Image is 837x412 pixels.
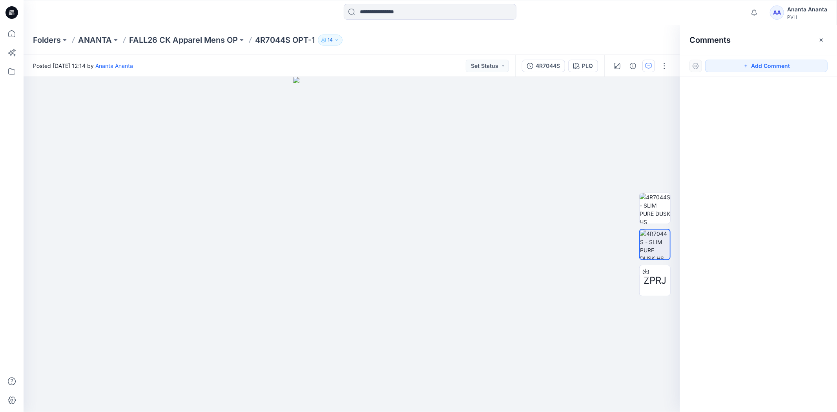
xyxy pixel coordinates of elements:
[705,60,828,72] button: Add Comment
[787,5,827,14] div: Ananta Ananta
[255,35,315,46] p: 4R7044S OPT-1
[95,62,133,69] a: Ananta Ananta
[318,35,343,46] button: 14
[536,62,560,70] div: 4R7044S
[33,62,133,70] span: Posted [DATE] 12:14 by
[129,35,238,46] a: FALL26 CK Apparel Mens OP
[644,273,666,288] span: ZPRJ
[640,193,670,224] img: 4R7044S - SLIM PURE DUSK HS JEAN_OPT-1 F
[627,60,639,72] button: Details
[328,36,333,44] p: 14
[787,14,827,20] div: PVH
[33,35,61,46] a: Folders
[78,35,112,46] a: ANANTA
[293,77,410,412] img: eyJhbGciOiJIUzI1NiIsImtpZCI6IjAiLCJzbHQiOiJzZXMiLCJ0eXAiOiJKV1QifQ.eyJkYXRhIjp7InR5cGUiOiJzdG9yYW...
[770,5,784,20] div: AA
[689,35,731,45] h2: Comments
[568,60,598,72] button: PLQ
[582,62,593,70] div: PLQ
[522,60,565,72] button: 4R7044S
[640,230,670,259] img: 4R7044S - SLIM PURE DUSK HS JEAN_OPT-1 B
